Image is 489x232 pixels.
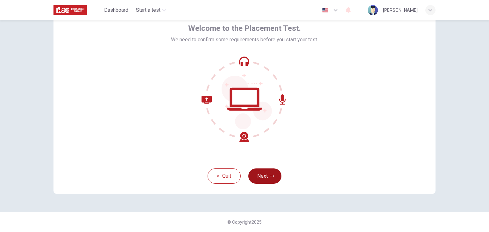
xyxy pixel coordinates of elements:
[136,6,160,14] span: Start a test
[102,4,131,16] button: Dashboard
[321,8,329,13] img: en
[227,220,262,225] span: © Copyright 2025
[248,168,281,184] button: Next
[53,4,87,17] img: ILAC logo
[368,5,378,15] img: Profile picture
[133,4,169,16] button: Start a test
[208,168,241,184] button: Quit
[383,6,418,14] div: [PERSON_NAME]
[104,6,128,14] span: Dashboard
[171,36,318,44] span: We need to confirm some requirements before you start your test.
[53,4,102,17] a: ILAC logo
[188,23,301,33] span: Welcome to the Placement Test.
